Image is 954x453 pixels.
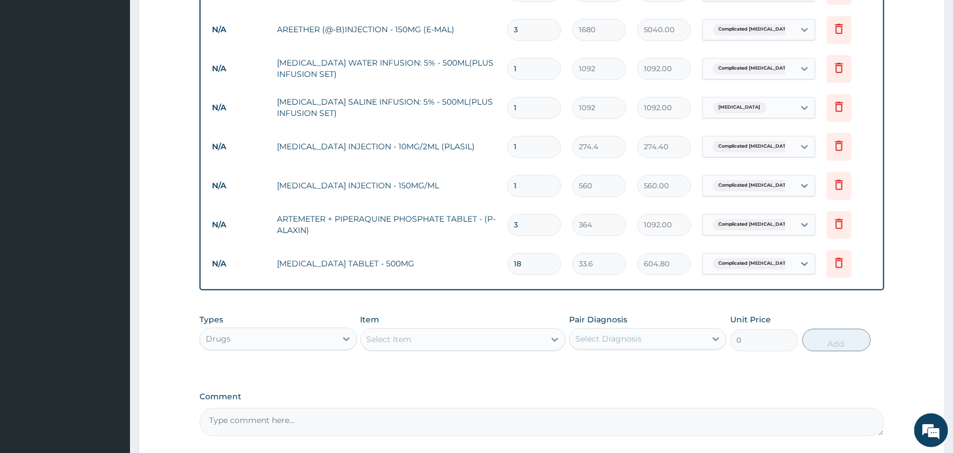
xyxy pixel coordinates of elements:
div: Select Diagnosis [575,333,641,344]
span: [MEDICAL_DATA] [713,102,766,113]
span: We're online! [66,143,156,257]
label: Unit Price [730,314,771,325]
span: Complicated [MEDICAL_DATA] [713,180,797,191]
span: Complicated [MEDICAL_DATA] [713,219,797,230]
span: Complicated [MEDICAL_DATA] [713,24,797,35]
td: N/A [206,175,271,196]
td: AREETHER (@-B)INJECTION - 150MG (E-MAL) [271,18,502,41]
td: [MEDICAL_DATA] WATER INFUSION: 5% - 500ML(PLUS INFUSION SET) [271,51,502,85]
label: Types [200,315,223,325]
td: ARTEMETER + PIPERAQUINE PHOSPHATE TABLET - (P-ALAXIN) [271,208,502,241]
td: [MEDICAL_DATA] INJECTION - 10MG/2ML (PLASIL) [271,135,502,158]
span: Complicated [MEDICAL_DATA] [713,141,797,152]
label: Item [361,314,380,325]
td: N/A [206,19,271,40]
td: N/A [206,136,271,157]
td: [MEDICAL_DATA] TABLET - 500MG [271,252,502,275]
img: d_794563401_company_1708531726252_794563401 [21,57,46,85]
div: Chat with us now [59,63,190,78]
label: Pair Diagnosis [569,314,627,325]
button: Add [803,329,871,351]
td: N/A [206,97,271,118]
div: Select Item [367,334,412,345]
td: N/A [206,214,271,235]
td: [MEDICAL_DATA] SALINE INFUSION: 5% - 500ML(PLUS INFUSION SET) [271,90,502,124]
label: Comment [200,392,884,402]
span: Complicated [MEDICAL_DATA] [713,258,797,269]
div: Drugs [206,333,231,344]
td: N/A [206,253,271,274]
td: [MEDICAL_DATA] INJECTION - 150MG/ML [271,174,502,197]
td: N/A [206,58,271,79]
textarea: Type your message and hit 'Enter' [6,309,215,348]
span: Complicated [MEDICAL_DATA] [713,63,797,74]
div: Minimize live chat window [185,6,213,33]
